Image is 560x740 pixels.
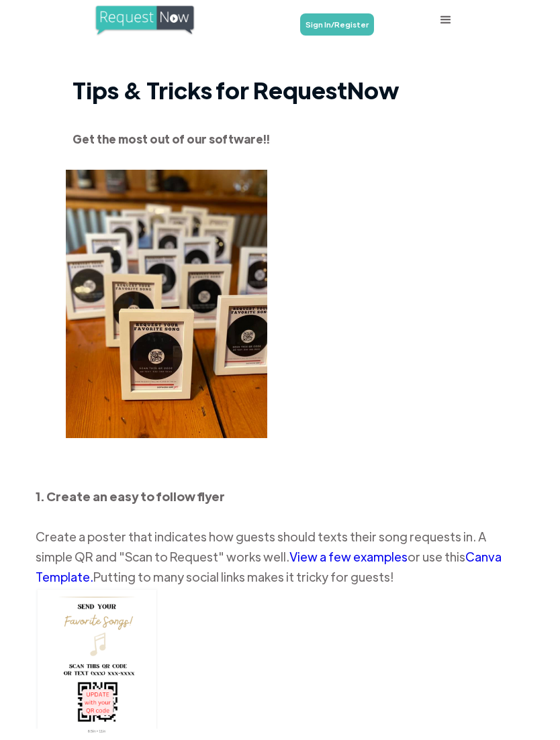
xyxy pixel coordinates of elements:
[73,70,399,110] span: Tips & Tricks for RequestNow
[73,126,487,152] div: Get the most out of our software!!
[289,549,408,564] a: View a few examples
[300,13,374,36] a: Sign In/Register
[94,4,215,36] a: home
[36,488,225,504] strong: 1. Create an easy to follow flyer
[36,486,524,587] div: Create a poster that indicates how guests should texts their song requests in. A simple QR and "S...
